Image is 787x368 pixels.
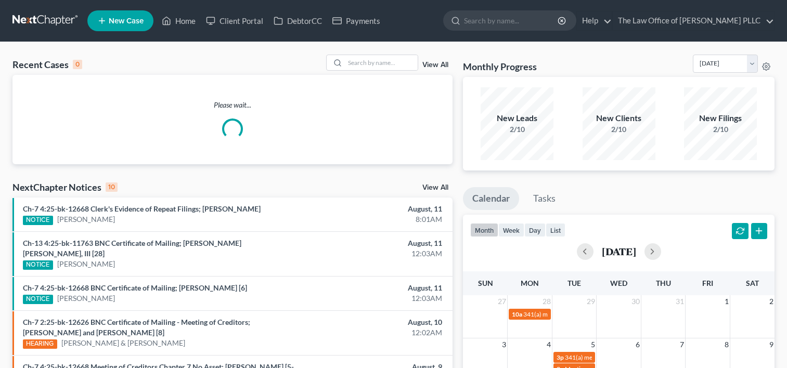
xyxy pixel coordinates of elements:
a: Help [577,11,612,30]
a: [PERSON_NAME] & [PERSON_NAME] [61,338,185,348]
span: Tue [567,279,581,287]
a: Home [157,11,201,30]
div: 2/10 [684,124,757,135]
a: Tasks [524,187,565,210]
span: 29 [586,295,596,308]
a: View All [422,61,448,69]
div: 2/10 [481,124,553,135]
div: NextChapter Notices [12,181,118,193]
input: Search by name... [345,55,418,70]
span: 3 [501,338,507,351]
span: 7 [679,338,685,351]
div: NOTICE [23,260,53,270]
span: 31 [675,295,685,308]
span: 1 [724,295,730,308]
div: New Leads [481,112,553,124]
div: New Clients [583,112,655,124]
input: Search by name... [464,11,559,30]
a: Ch-7 4:25-bk-12668 Clerk's Evidence of Repeat Filings; [PERSON_NAME] [23,204,261,213]
span: 10a [512,310,522,318]
span: Sun [478,279,493,287]
span: 341(a) meeting for [PERSON_NAME] [523,310,624,318]
span: Fri [702,279,713,287]
button: month [470,223,498,237]
span: Sat [746,279,759,287]
div: 0 [73,60,82,69]
div: NOTICE [23,295,53,304]
a: [PERSON_NAME] [57,214,115,225]
button: day [524,223,546,237]
span: 30 [630,295,641,308]
div: New Filings [684,112,757,124]
div: HEARING [23,339,57,349]
span: Mon [521,279,539,287]
a: The Law Office of [PERSON_NAME] PLLC [613,11,774,30]
span: New Case [109,17,144,25]
button: week [498,223,524,237]
div: 12:02AM [309,327,442,338]
h2: [DATE] [602,246,636,257]
a: Ch-7 4:25-bk-12668 BNC Certificate of Mailing; [PERSON_NAME] [6] [23,283,247,292]
a: Client Portal [201,11,268,30]
span: 2 [768,295,775,308]
span: 9 [768,338,775,351]
a: Ch-13 4:25-bk-11763 BNC Certificate of Mailing; [PERSON_NAME] [PERSON_NAME], III [28] [23,239,241,258]
span: 4 [546,338,552,351]
a: View All [422,184,448,191]
div: August, 10 [309,317,442,327]
a: [PERSON_NAME] [57,259,115,269]
span: 341(a) meeting for [PERSON_NAME] [565,353,665,361]
h3: Monthly Progress [463,60,537,73]
a: DebtorCC [268,11,327,30]
div: 2/10 [583,124,655,135]
span: 3p [557,353,564,361]
span: 27 [497,295,507,308]
span: 5 [590,338,596,351]
button: list [546,223,565,237]
div: 10 [106,182,118,192]
div: Recent Cases [12,58,82,71]
p: Please wait... [12,100,453,110]
span: 8 [724,338,730,351]
a: Ch-7 2:25-bk-12626 BNC Certificate of Mailing - Meeting of Creditors; [PERSON_NAME] and [PERSON_N... [23,318,250,337]
a: Calendar [463,187,519,210]
div: August, 11 [309,204,442,214]
a: Payments [327,11,385,30]
span: 6 [635,338,641,351]
span: Thu [656,279,671,287]
span: Wed [610,279,627,287]
div: 12:03AM [309,248,442,259]
div: August, 11 [309,283,442,293]
div: August, 11 [309,238,442,248]
div: 12:03AM [309,293,442,304]
a: [PERSON_NAME] [57,293,115,304]
div: 8:01AM [309,214,442,225]
span: 28 [541,295,552,308]
div: NOTICE [23,216,53,225]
